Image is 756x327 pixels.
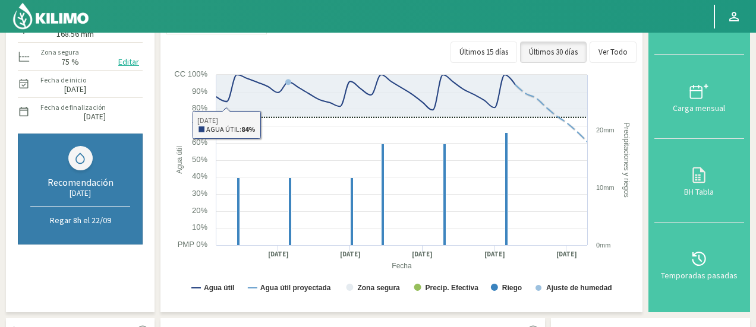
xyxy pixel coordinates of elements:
text: Riego [502,284,522,292]
text: 40% [192,172,207,180]
text: 20% [192,206,207,215]
text: [DATE] [556,250,577,259]
button: Editar [115,55,143,69]
p: Regar 8h el 22/09 [30,215,130,226]
text: 70% [192,120,207,129]
text: Agua útil proyectada [260,284,331,292]
div: Temporadas pasadas [658,271,741,280]
text: Agua útil [175,146,184,174]
button: Últimos 15 días [451,42,517,63]
text: 60% [192,138,207,147]
text: 20mm [596,126,615,134]
text: PMP 0% [178,240,208,249]
text: 80% [192,103,207,112]
button: Temporadas pasadas [654,223,744,306]
button: Ver Todo [590,42,637,63]
text: 50% [192,155,207,164]
text: 10mm [596,184,615,191]
text: 90% [192,87,207,96]
text: [DATE] [340,250,361,259]
text: Precipitaciones y riegos [622,122,631,198]
label: 168.56 mm [56,30,94,38]
text: [DATE] [412,250,433,259]
text: Zona segura [357,284,400,292]
div: Recomendación [30,176,130,188]
text: 30% [192,189,207,198]
text: Fecha [392,262,412,270]
div: Carga mensual [658,104,741,112]
text: Agua útil [204,284,234,292]
button: BH Tabla [654,139,744,223]
label: Fecha de finalización [40,102,106,113]
label: [DATE] [64,85,86,93]
text: CC 100% [174,69,207,78]
text: 10% [192,223,207,231]
div: BH Tabla [658,188,741,196]
text: Ajuste de humedad [546,284,612,292]
img: Kilimo [12,2,90,30]
div: [DATE] [30,188,130,198]
label: Fecha de inicio [40,75,86,85]
button: Carga mensual [654,55,744,138]
text: [DATE] [268,250,289,259]
text: Precip. Efectiva [426,284,479,292]
button: Últimos 30 días [520,42,587,63]
label: Zona segura [40,47,79,58]
label: 75 % [61,58,79,66]
text: [DATE] [484,250,505,259]
text: 0mm [596,242,610,249]
label: [DATE] [84,113,106,120]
